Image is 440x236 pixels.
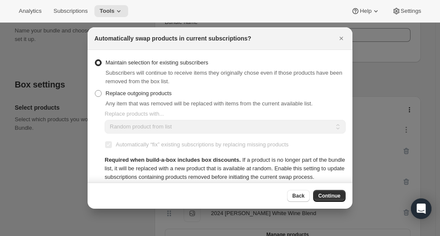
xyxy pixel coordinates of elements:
[100,8,114,15] span: Tools
[318,192,340,199] span: Continue
[94,5,128,17] button: Tools
[292,192,305,199] span: Back
[287,190,310,202] button: Back
[19,8,41,15] span: Analytics
[116,141,289,148] span: Automatically “fix” existing subscriptions by replacing missing products
[105,111,164,117] span: Replace products with...
[106,100,313,107] span: Any item that was removed will be replaced with items from the current available list.
[411,198,431,219] div: Open Intercom Messenger
[105,157,241,163] span: Required when build-a-box includes box discounts.
[106,70,342,84] span: Subscribers will continue to receive items they originally chose even if those products have been...
[94,34,251,43] h2: Automatically swap products in current subscriptions?
[313,190,346,202] button: Continue
[401,8,421,15] span: Settings
[105,156,346,181] div: If a product is no longer part of the bundle list, it will be replaced with a new product that is...
[106,59,208,66] span: Maintain selection for existing subscribers
[346,5,385,17] button: Help
[335,32,347,44] button: Close
[106,90,172,96] span: Replace outgoing products
[360,8,371,15] span: Help
[48,5,93,17] button: Subscriptions
[387,5,426,17] button: Settings
[53,8,88,15] span: Subscriptions
[14,5,47,17] button: Analytics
